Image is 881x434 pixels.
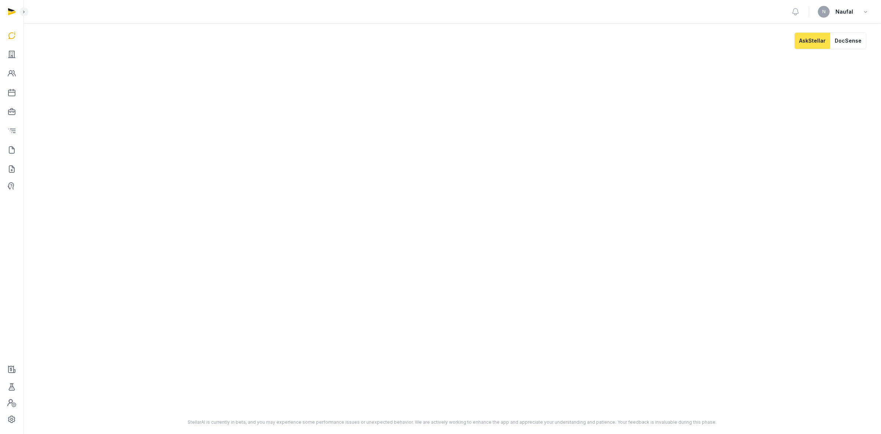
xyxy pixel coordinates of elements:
[830,32,866,49] button: DocSense
[794,32,830,49] button: AskStellar
[818,6,830,18] button: N
[835,7,853,16] span: Naufal
[109,419,795,425] div: StellarAI is currently in beta, and you may experience some performance issues or unexpected beha...
[822,10,826,14] span: N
